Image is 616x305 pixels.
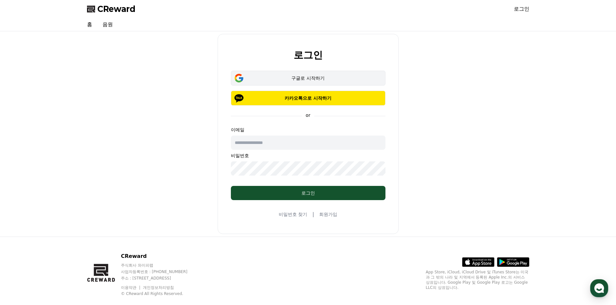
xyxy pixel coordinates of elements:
[231,127,385,133] p: 이메일
[121,252,200,260] p: CReward
[82,18,97,31] a: 홈
[279,211,307,218] a: 비밀번호 찾기
[244,190,373,196] div: 로그인
[59,215,67,220] span: 대화
[121,291,200,296] p: © CReward All Rights Reserved.
[240,95,376,101] p: 카카오톡으로 시작하기
[43,205,83,221] a: 대화
[319,211,337,218] a: 회원가입
[121,285,141,290] a: 이용약관
[294,50,323,60] h2: 로그인
[514,5,529,13] a: 로그인
[312,210,314,218] span: |
[426,269,529,290] p: App Store, iCloud, iCloud Drive 및 iTunes Store는 미국과 그 밖의 나라 및 지역에서 등록된 Apple Inc.의 서비스 상표입니다. Goo...
[240,75,376,81] div: 구글로 시작하기
[121,276,200,281] p: 주소 : [STREET_ADDRESS]
[143,285,174,290] a: 개인정보처리방침
[231,91,385,106] button: 카카오톡으로 시작하기
[20,214,24,219] span: 홈
[97,4,135,14] span: CReward
[231,152,385,159] p: 비밀번호
[83,205,124,221] a: 설정
[302,112,314,118] p: or
[97,18,118,31] a: 음원
[2,205,43,221] a: 홈
[231,186,385,200] button: 로그인
[121,269,200,274] p: 사업자등록번호 : [PHONE_NUMBER]
[87,4,135,14] a: CReward
[121,263,200,268] p: 주식회사 와이피랩
[231,71,385,86] button: 구글로 시작하기
[100,214,108,219] span: 설정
